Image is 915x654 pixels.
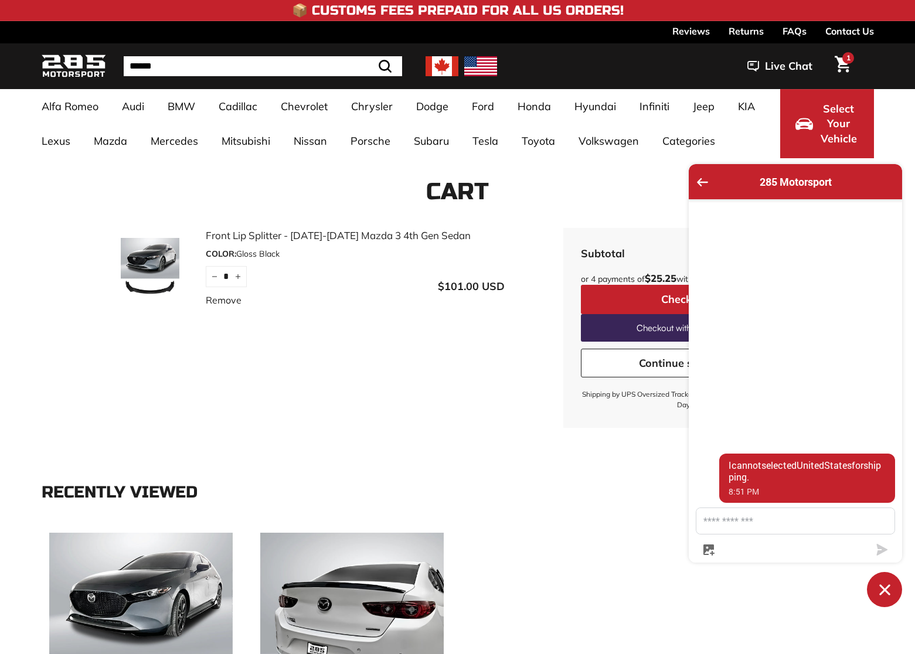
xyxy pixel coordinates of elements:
[206,248,505,260] div: Gloss Black
[402,124,461,158] a: Subaru
[510,124,567,158] a: Toyota
[672,21,710,41] a: Reviews
[124,56,402,76] input: Search
[82,124,139,158] a: Mazda
[846,53,851,62] span: 1
[460,89,506,124] a: Ford
[628,89,681,124] a: Infiniti
[339,124,402,158] a: Porsche
[581,314,792,342] a: Checkout with
[506,89,563,124] a: Honda
[404,89,460,124] a: Dodge
[780,89,874,158] button: Select Your Vehicle
[229,266,247,287] button: Increase item quantity by one
[438,280,505,293] span: $101.00 USD
[581,273,792,285] div: or 4 payments of$25.25withSezzle Click to learn more about Sezzle
[139,124,210,158] a: Mercedes
[581,246,625,261] div: Subtotal
[42,483,874,502] div: Recently viewed
[30,124,82,158] a: Lexus
[461,124,510,158] a: Tesla
[685,164,906,607] inbox-online-store-chat: Shopify online store chat
[156,89,207,124] a: BMW
[732,52,828,81] button: Live Chat
[42,179,874,205] h1: Cart
[581,285,792,314] button: Check out
[563,89,628,124] a: Hyundai
[581,349,792,378] a: Continue shopping
[42,53,106,80] img: Logo_285_Motorsport_areodynamics_components
[269,89,339,124] a: Chevrolet
[207,89,269,124] a: Cadillac
[206,266,223,287] button: Reduce item quantity by one
[828,46,858,86] a: Cart
[726,89,767,124] a: KIA
[651,124,727,158] a: Categories
[765,59,812,74] span: Live Chat
[206,228,505,243] a: Front Lip Splitter - [DATE]-[DATE] Mazda 3 4th Gen Sedan
[567,124,651,158] a: Volkswagen
[581,273,792,285] div: or 4 payments of with
[729,21,764,41] a: Returns
[282,124,339,158] a: Nissan
[292,4,624,18] h4: 📦 Customs Fees Prepaid for All US Orders!
[210,124,282,158] a: Mitsubishi
[681,89,726,124] a: Jeep
[206,248,236,259] span: COLOR:
[110,89,156,124] a: Audi
[30,89,110,124] a: Alfa Romeo
[825,21,874,41] a: Contact Us
[783,21,807,41] a: FAQs
[819,101,859,147] span: Select Your Vehicle
[206,293,241,307] a: Remove
[106,238,194,297] img: Front Lip Splitter - 2019-2025 Mazda 3 4th Gen Sedan
[339,89,404,124] a: Chrysler
[645,272,676,284] span: $25.25
[581,389,792,410] small: Shipping by UPS Oversized Tracked, No Duty Fees (2-5 Business Days)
